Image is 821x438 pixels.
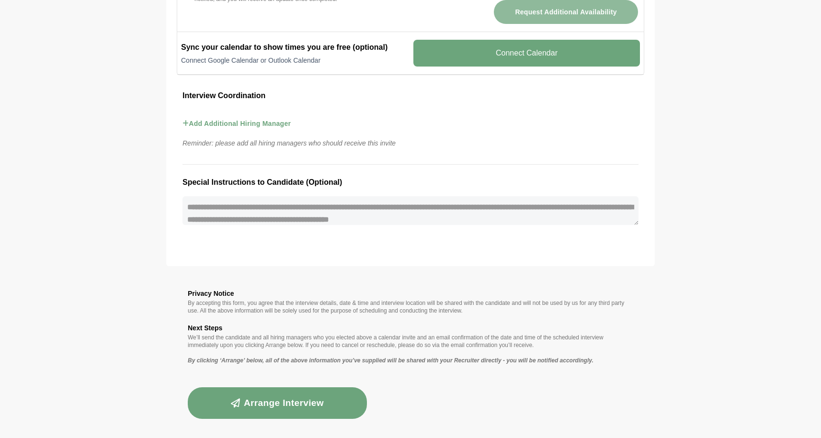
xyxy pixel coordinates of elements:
[413,40,640,67] v-button: Connect Calendar
[182,176,639,189] h3: Special Instructions to Candidate (Optional)
[188,299,633,314] p: By accepting this form, you agree that the interview details, date & time and interview location ...
[188,334,633,349] p: We’ll send the candidate and all hiring managers who you elected above a calendar invite and an e...
[188,387,367,419] button: Arrange Interview
[182,110,291,137] button: Add Additional Hiring Manager
[188,322,633,334] h3: Next Steps
[181,42,408,53] h2: Sync your calendar to show times you are free (optional)
[177,137,644,149] p: Reminder: please add all hiring managers who should receive this invite
[182,90,639,102] h3: Interview Coordination
[181,56,408,65] p: Connect Google Calendar or Outlook Calendar
[188,357,633,364] p: By clicking ‘Arrange’ below, all of the above information you’ve supplied will be shared with you...
[188,288,633,299] h3: Privacy Notice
